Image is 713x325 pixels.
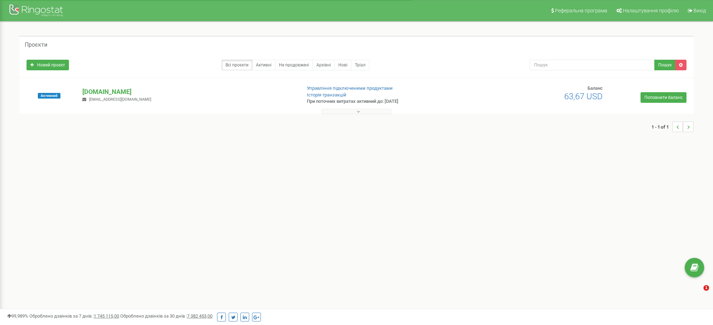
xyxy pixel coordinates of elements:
[351,60,369,70] a: Тріал
[275,60,313,70] a: Не продовжені
[334,60,351,70] a: Нові
[252,60,275,70] a: Активні
[187,313,212,319] u: 7 382 453,00
[89,97,151,102] span: [EMAIL_ADDRESS][DOMAIN_NAME]
[654,60,676,70] button: Пошук
[94,313,119,319] u: 1 745 115,00
[588,85,603,91] span: Баланс
[307,98,464,105] p: При поточних витратах активний до: [DATE]
[82,87,295,96] p: [DOMAIN_NAME]
[530,60,655,70] input: Пошук
[623,8,679,13] span: Налаштування профілю
[703,285,709,291] span: 1
[564,91,603,101] span: 63,67 USD
[689,285,706,302] iframe: Intercom live chat
[694,8,706,13] span: Вихід
[25,42,47,48] h5: Проєкти
[307,92,346,97] a: Історія транзакцій
[7,313,28,319] span: 99,989%
[312,60,335,70] a: Архівні
[29,313,119,319] span: Оброблено дзвінків за 7 днів :
[222,60,252,70] a: Всі проєкти
[120,313,212,319] span: Оброблено дзвінків за 30 днів :
[38,93,60,99] span: Активний
[307,85,393,91] a: Управління підключеними продуктами
[651,114,694,139] nav: ...
[641,92,686,103] a: Поповнити баланс
[651,122,672,132] span: 1 - 1 of 1
[27,60,69,70] a: Новий проєкт
[555,8,607,13] span: Реферальна програма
